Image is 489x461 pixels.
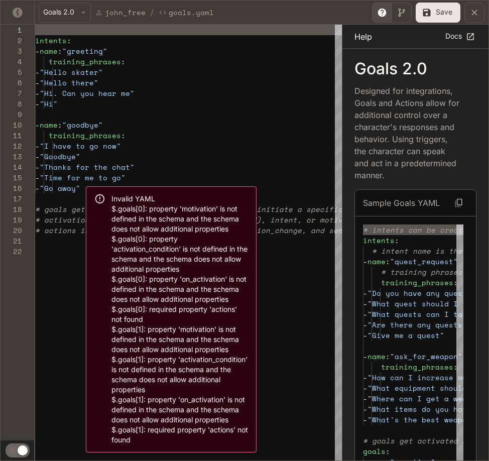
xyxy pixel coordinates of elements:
div: 21 [1,236,22,246]
span: - [35,151,40,162]
span: "Go away" [40,183,80,193]
span: - [35,67,40,77]
span: - [35,172,40,183]
span: - [363,372,368,383]
div: 3 [1,46,22,56]
span: # actions include instruction, say_verbatim, emoti [35,225,261,236]
span: training_phrases [381,277,453,288]
span: "Hi" [40,98,58,109]
span: - [363,330,368,340]
div: 8 [1,98,22,109]
div: 2 [1,35,22,46]
span: - [363,404,368,414]
span: "Time for me to go" [40,172,126,183]
span: training_phrases [381,362,453,372]
span: - [363,414,368,425]
span: - [35,98,40,109]
span: - [363,319,368,330]
span: "Hi. Can you hear me" [40,88,135,98]
span: - [363,383,368,393]
span: goals [363,446,386,456]
span: "greeting" [62,46,107,56]
button: Goals 2.0 [39,3,91,23]
span: nitiate a specific action. [261,204,379,214]
span: - [363,298,368,309]
span: - [363,351,368,362]
div: 17 [1,193,22,204]
span: - [35,77,40,88]
span: - [35,120,40,130]
p: Goals 2.0 [354,61,476,77]
div: 13 [1,151,22,162]
span: "Hello skater" [40,67,103,77]
div: 6 [1,77,22,88]
span: intents [35,35,67,46]
div: 11 [1,130,22,141]
div: 15 [1,172,22,183]
div: Invalid YAML $.goals[0]: property 'motivation' is not defined in the schema and the schema does n... [111,194,248,445]
span: "Thanks for the chat" [40,162,135,172]
button: Toggle Visual editor panel [392,3,412,23]
button: Copy [450,194,468,212]
span: - [35,141,40,151]
span: training_phrases [49,130,121,141]
div: 18 [1,204,22,214]
span: - [35,88,40,98]
span: : [453,277,458,288]
span: : [58,46,62,56]
div: 20 [1,225,22,236]
span: "Hello there" [40,77,98,88]
span: : [395,235,399,246]
div: 5 [1,67,22,77]
span: "goodbye" [62,120,103,130]
span: "quest_request" [390,256,458,267]
span: - [35,183,40,193]
span: # goals get activated by an activation event and i [35,204,261,214]
span: : [386,351,390,362]
span: intents [363,235,395,246]
span: : [58,120,62,130]
span: "Give me a quest" [368,330,444,340]
a: Docs [443,28,476,45]
p: Goals.yaml [169,7,214,18]
span: training_phrases [49,56,121,67]
span: # activations composed of trigger (client-invoked) [35,214,261,225]
p: john_free [105,7,146,18]
div: 22 [1,246,22,257]
span: , intent, or motivation [261,214,365,225]
span: name [368,351,386,362]
span: name [40,46,58,56]
p: Sample Goals YAML [363,197,440,209]
span: "I have to go now" [40,141,121,151]
span: : [386,256,390,267]
span: / [150,7,155,19]
span: : [386,446,390,456]
div: 19 [1,214,22,225]
span: - [363,309,368,319]
span: - [363,393,368,404]
p: Designed for integrations, Goals and Actions allow for additional control over a character's resp... [354,85,460,181]
span: : [121,56,126,67]
span: - [35,46,40,56]
div: 10 [1,120,22,130]
span: - [363,288,368,298]
span: on_change, and send_trigger [261,225,383,236]
div: 7 [1,88,22,98]
p: Help [354,31,372,43]
div: 9 [1,109,22,120]
span: "Goodbye" [40,151,80,162]
div: 1 [1,25,22,35]
span: : [67,35,71,46]
span: Dark mode toggle [18,444,28,455]
button: Toggle Help panel [372,3,392,23]
div: 16 [1,183,22,193]
span: - [35,162,40,172]
div: 12 [1,141,22,151]
button: Save [416,3,460,23]
span: name [40,120,58,130]
span: name [368,256,386,267]
span: : [121,130,126,141]
span: : [453,362,458,372]
div: 4 [1,56,22,67]
span: - [363,256,368,267]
